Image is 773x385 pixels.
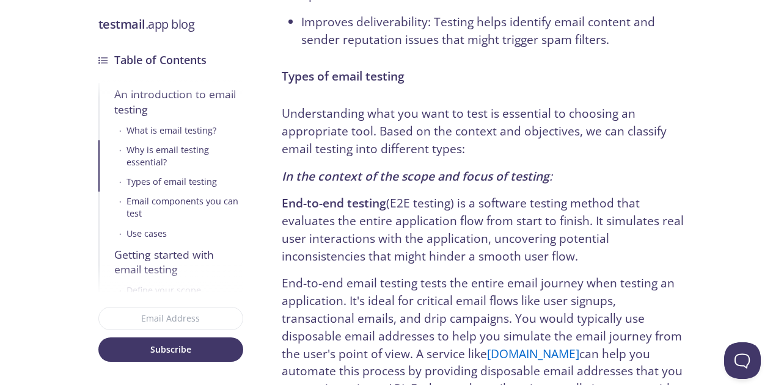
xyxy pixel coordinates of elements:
[126,143,244,168] div: Why is email testing essential?
[114,246,244,276] div: Getting started with email testing
[282,168,552,184] em: :
[301,13,684,49] li: Improves deliverability: Testing helps identify email content and sender reputation issues that m...
[126,176,217,188] div: Types of email testing
[282,68,684,85] h3: Types of email testing
[487,345,579,362] a: [DOMAIN_NAME]
[114,51,207,68] h3: Table of Contents
[119,195,122,220] span: •
[282,195,684,265] p: (E2E testing) is a software testing method that evaluates the entire application flow from start ...
[126,284,201,297] div: Define your scope
[126,124,216,136] div: What is email testing?
[282,105,684,157] p: Understanding what you want to test is essential to choosing an appropriate tool. Based on the co...
[98,16,145,32] strong: testmail
[119,284,122,297] span: •
[126,227,167,239] div: Use cases
[119,124,122,136] span: •
[98,16,244,33] h3: .app blog
[119,176,122,188] span: •
[724,342,761,379] iframe: Help Scout Beacon - Open
[282,195,386,211] strong: End-to-end testing
[119,143,122,168] span: •
[119,227,122,239] span: •
[114,87,244,117] div: An introduction to email testing
[98,307,244,330] input: Email Address
[98,337,244,362] button: Subscribe
[126,195,244,220] div: Email components you can test
[282,168,549,184] strong: In the context of the scope and focus of testing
